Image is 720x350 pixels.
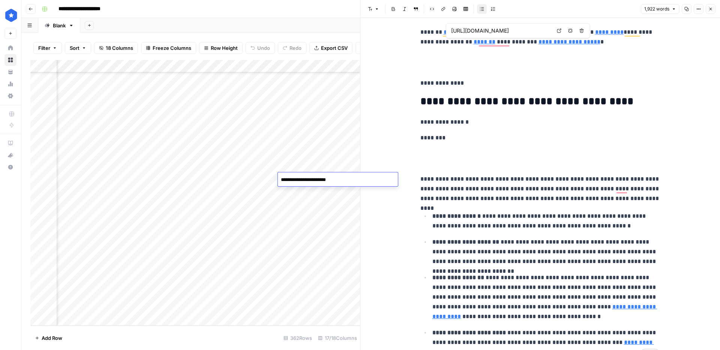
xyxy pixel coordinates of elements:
a: Browse [4,54,16,66]
a: Home [4,42,16,54]
button: Export CSV [309,42,352,54]
button: Sort [65,42,91,54]
button: Freeze Columns [141,42,196,54]
span: Add Row [42,334,62,342]
div: What's new? [5,150,16,161]
button: Help + Support [4,161,16,173]
span: Row Height [211,44,238,52]
button: Undo [246,42,275,54]
span: Freeze Columns [153,44,191,52]
span: Undo [257,44,270,52]
span: 1,922 words [644,6,669,12]
button: Add Row [30,332,67,344]
a: Blank [38,18,80,33]
span: Redo [289,44,301,52]
a: Usage [4,78,16,90]
span: 18 Columns [106,44,133,52]
img: ConsumerAffairs Logo [4,9,18,22]
button: 1,922 words [641,4,679,14]
button: Row Height [199,42,243,54]
button: Redo [278,42,306,54]
span: Export CSV [321,44,348,52]
a: AirOps Academy [4,137,16,149]
button: 18 Columns [94,42,138,54]
button: What's new? [4,149,16,161]
button: Workspace: ConsumerAffairs [4,6,16,25]
button: Filter [33,42,62,54]
a: Your Data [4,66,16,78]
div: 17/18 Columns [315,332,360,344]
div: Blank [53,22,66,29]
span: Filter [38,44,50,52]
span: Sort [70,44,79,52]
div: 362 Rows [280,332,315,344]
a: Settings [4,90,16,102]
